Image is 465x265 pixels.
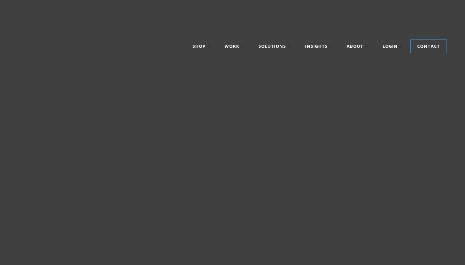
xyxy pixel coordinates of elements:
[411,40,447,53] a: Contact
[252,40,297,53] a: Solutions
[186,40,217,53] a: Shop
[218,40,251,53] a: Work
[340,40,375,53] a: About
[376,40,409,53] a: Login
[298,40,339,53] a: Insights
